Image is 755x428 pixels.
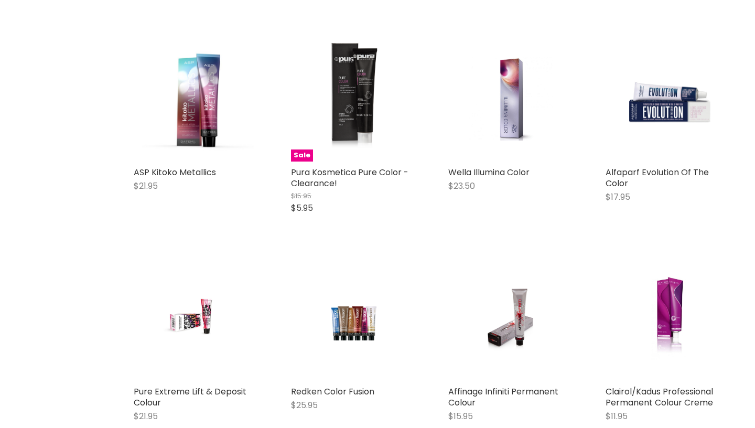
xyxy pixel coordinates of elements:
img: Alfaparf Evolution Of The Color [606,36,731,162]
img: Redken Color Fusion [312,255,395,381]
a: Affinage Infiniti Permanent Colour [448,255,574,381]
a: ASP Kitoko Metallics [134,166,216,178]
span: $17.95 [606,191,630,203]
a: Pura Kosmetica Pure Color - Clearance! [291,166,408,189]
a: Pure Extreme Lift & Deposit Colour [134,386,246,409]
img: Wella Illumina Color [469,36,553,162]
span: $15.95 [291,191,311,201]
span: $25.95 [291,399,318,411]
a: Pura Kosmetica Pure Color - Clearance!Sale [291,36,417,162]
a: Alfaparf Evolution Of The Color [606,166,709,189]
span: $5.95 [291,202,313,214]
a: Redken Color Fusion [291,386,374,398]
img: ASP Kitoko Metallics [134,36,260,162]
a: Pure Extreme Lift & Deposit Colour [134,255,260,381]
span: Sale [291,149,313,162]
img: Pure Extreme Lift & Deposit Colour [155,255,239,381]
img: Clairol/Kadus Professional Permanent Colour Creme [627,255,710,381]
span: $11.95 [606,410,628,422]
span: $21.95 [134,180,158,192]
span: $23.50 [448,180,475,192]
img: Pura Kosmetica Pure Color - Clearance! [312,36,396,162]
a: Affinage Infiniti Permanent Colour [448,386,558,409]
a: Wella Illumina Color [448,36,574,162]
span: $15.95 [448,410,473,422]
img: Affinage Infiniti Permanent Colour [469,255,553,381]
a: Redken Color Fusion [291,255,417,381]
a: Clairol/Kadus Professional Permanent Colour Creme [606,255,731,381]
a: Wella Illumina Color [448,166,530,178]
span: $21.95 [134,410,158,422]
a: Clairol/Kadus Professional Permanent Colour Creme [606,386,713,409]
